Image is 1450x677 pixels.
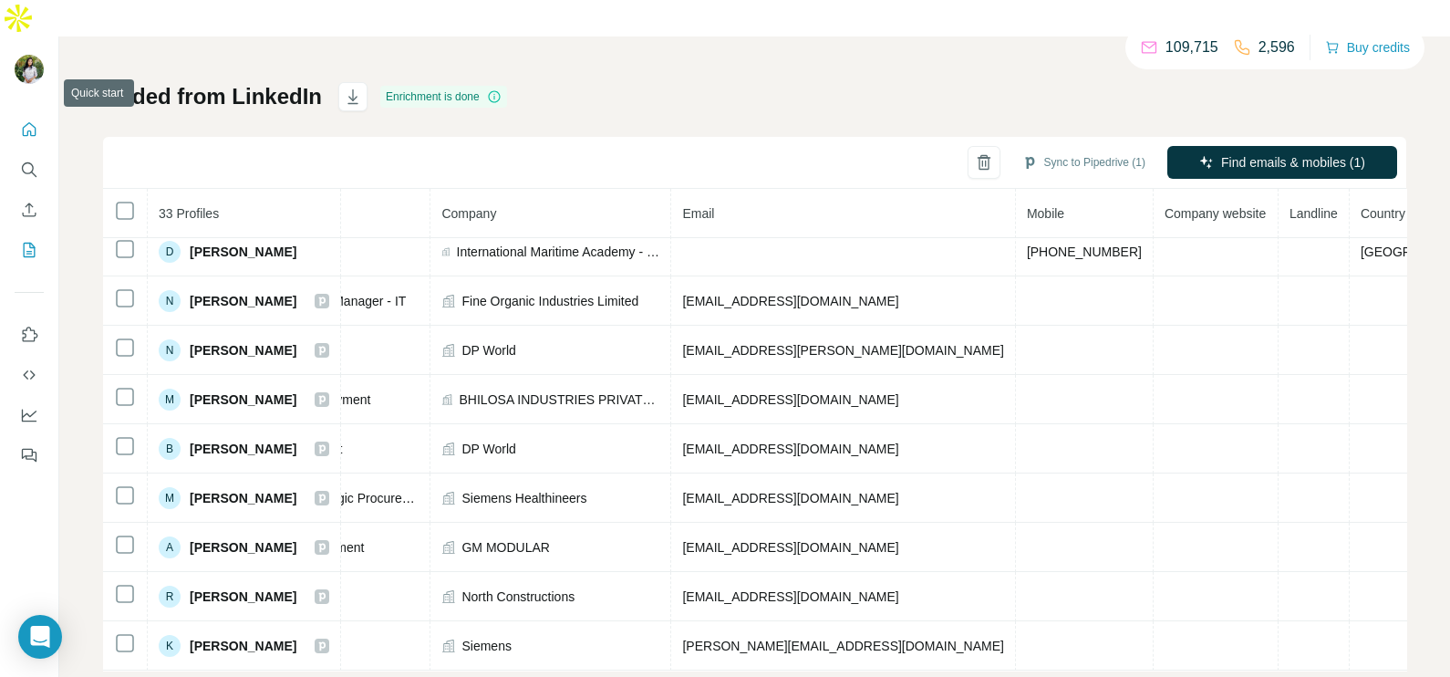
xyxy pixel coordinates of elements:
[1165,206,1266,221] span: Company website
[159,241,181,263] div: D
[190,637,296,655] span: [PERSON_NAME]
[159,438,181,460] div: B
[15,359,44,391] button: Use Surfe API
[1027,245,1142,259] span: [PHONE_NUMBER]
[682,639,1003,653] span: [PERSON_NAME][EMAIL_ADDRESS][DOMAIN_NAME]
[682,392,898,407] span: [EMAIL_ADDRESS][DOMAIN_NAME]
[15,439,44,472] button: Feedback
[103,82,322,111] h1: Added from LinkedIn
[1010,149,1158,176] button: Sync to Pipedrive (1)
[15,234,44,266] button: My lists
[682,442,898,456] span: [EMAIL_ADDRESS][DOMAIN_NAME]
[190,588,296,606] span: [PERSON_NAME]
[159,290,181,312] div: N
[682,343,1003,358] span: [EMAIL_ADDRESS][PERSON_NAME][DOMAIN_NAME]
[159,206,219,221] span: 33 Profiles
[15,55,44,84] img: Avatar
[682,491,898,505] span: [EMAIL_ADDRESS][DOMAIN_NAME]
[1258,36,1295,58] p: 2,596
[190,489,296,507] span: [PERSON_NAME]
[682,294,898,308] span: [EMAIL_ADDRESS][DOMAIN_NAME]
[15,399,44,432] button: Dashboard
[159,389,181,411] div: M
[15,318,44,351] button: Use Surfe on LinkedIn
[15,193,44,226] button: Enrich CSV
[1289,206,1338,221] span: Landline
[461,538,549,557] span: GM MODULAR
[190,391,296,409] span: [PERSON_NAME]
[159,339,181,361] div: N
[159,536,181,558] div: A
[159,635,181,657] div: K
[461,341,515,359] span: DP World
[682,540,898,555] span: [EMAIL_ADDRESS][DOMAIN_NAME]
[1325,35,1410,60] button: Buy credits
[1361,206,1405,221] span: Country
[461,489,586,507] span: Siemens Healthineers
[1165,36,1218,58] p: 109,715
[460,391,660,409] span: BHILOSA INDUSTRIES PRIVATE LIMITED
[457,243,660,261] span: International Maritime Academy - [GEOGRAPHIC_DATA]
[190,292,296,310] span: [PERSON_NAME]
[15,113,44,146] button: Quick start
[380,86,507,108] div: Enrichment is done
[461,588,575,606] span: North Constructions
[682,206,714,221] span: Email
[1167,146,1397,179] button: Find emails & mobiles (1)
[190,440,296,458] span: [PERSON_NAME]
[159,586,181,608] div: R
[159,487,181,509] div: M
[15,153,44,186] button: Search
[18,615,62,659] div: Open Intercom Messenger
[190,243,296,261] span: [PERSON_NAME]
[461,292,638,310] span: Fine Organic Industries Limited
[461,637,511,655] span: Siemens
[1221,153,1365,172] span: Find emails & mobiles (1)
[190,538,296,557] span: [PERSON_NAME]
[190,341,296,359] span: [PERSON_NAME]
[441,206,496,221] span: Company
[461,440,515,458] span: DP World
[1027,206,1064,221] span: Mobile
[682,589,898,604] span: [EMAIL_ADDRESS][DOMAIN_NAME]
